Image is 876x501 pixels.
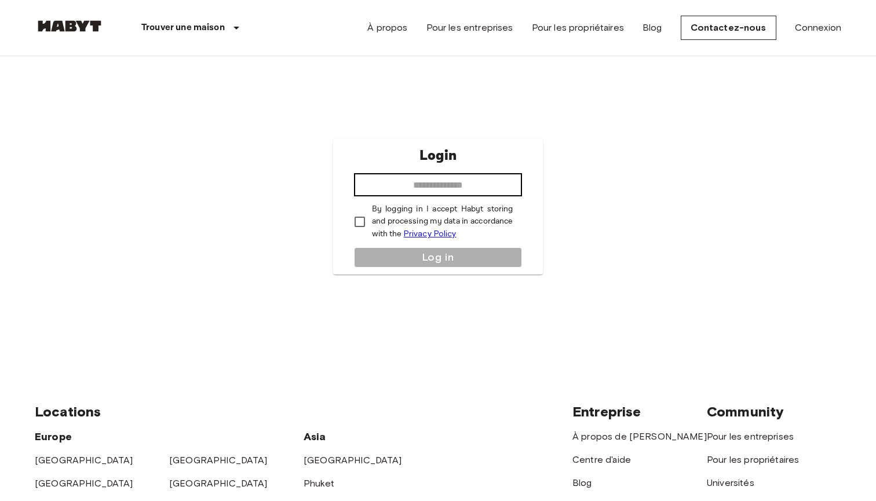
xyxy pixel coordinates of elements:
a: Blog [572,477,592,488]
a: Privacy Policy [404,229,457,239]
a: Pour les entreprises [426,21,513,35]
a: Pour les propriétaires [532,21,624,35]
a: Centre d'aide [572,454,631,465]
span: Entreprise [572,403,641,420]
a: Pour les entreprises [707,431,794,442]
a: Universités [707,477,754,488]
a: Pour les propriétaires [707,454,799,465]
p: Login [419,145,457,166]
a: [GEOGRAPHIC_DATA] [35,455,133,466]
p: By logging in I accept Habyt storing and processing my data in accordance with the [372,203,513,240]
span: Asia [304,430,326,443]
span: Locations [35,403,101,420]
a: Blog [643,21,662,35]
img: Habyt [35,20,104,32]
a: [GEOGRAPHIC_DATA] [304,455,402,466]
a: Contactez-nous [681,16,776,40]
a: Connexion [795,21,841,35]
a: Phuket [304,478,334,489]
span: Community [707,403,784,420]
span: Europe [35,430,72,443]
a: À propos [367,21,407,35]
a: À propos de [PERSON_NAME] [572,431,707,442]
a: [GEOGRAPHIC_DATA] [169,455,268,466]
a: [GEOGRAPHIC_DATA] [169,478,268,489]
a: [GEOGRAPHIC_DATA] [35,478,133,489]
p: Trouver une maison [141,21,225,35]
